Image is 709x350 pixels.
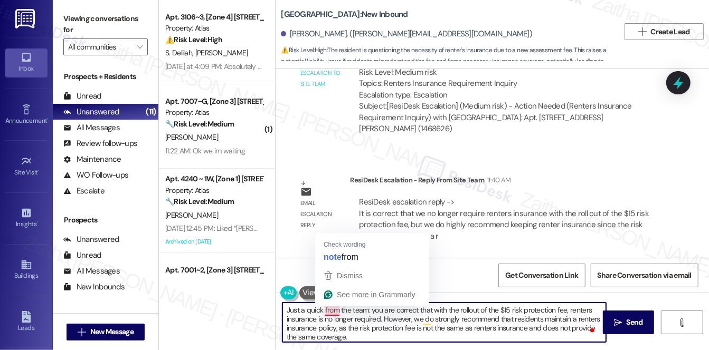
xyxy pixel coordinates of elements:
[359,56,657,101] div: ResiDesk escalation to site team -> Risk Level: Medium risk Topics: Renters Insurance Requirement...
[625,23,704,40] button: Create Lead
[603,310,654,334] button: Send
[165,48,195,57] span: S. Delilah
[281,45,619,79] span: : The resident is questioning the necessity of renter's insurance due to a new assessment fee. Th...
[63,186,105,197] div: Escalate
[63,250,101,261] div: Unread
[498,264,585,287] button: Get Conversation Link
[165,173,263,184] div: Apt. 4240 ~ 1W, [Zone 1] [STREET_ADDRESS][US_STATE]
[15,9,37,28] img: ResiDesk Logo
[5,204,48,232] a: Insights •
[165,185,263,196] div: Property: Atlas
[165,12,263,23] div: Apt. 3106~3, [Zone 4] [STREET_ADDRESS][GEOGRAPHIC_DATA][STREET_ADDRESS][GEOGRAPHIC_DATA]
[63,106,119,118] div: Unanswered
[614,318,622,327] i: 
[300,198,342,231] div: Email escalation reply
[53,71,158,82] div: Prospects + Residents
[678,318,686,327] i: 
[78,328,86,336] i: 
[5,308,48,336] a: Leads
[350,174,666,189] div: ResiDesk Escalation - Reply From Site Team
[165,197,234,206] strong: 🔧 Risk Level: Medium
[63,281,125,293] div: New Inbounds
[5,256,48,284] a: Buildings
[638,27,646,36] i: 
[282,303,606,342] textarea: To enrich screen reader interactions, please activate Accessibility in Grammarly extension settings
[63,11,148,38] label: Viewing conversations for
[63,154,121,165] div: Maintenance
[165,265,263,276] div: Apt. 7001~2, [Zone 3] [STREET_ADDRESS][PERSON_NAME]
[165,107,263,118] div: Property: Atlas
[90,326,134,337] span: New Message
[165,23,263,34] div: Property: Atlas
[63,122,120,133] div: All Messages
[626,317,642,328] span: Send
[5,48,48,77] a: Inbox
[359,101,657,134] div: Subject: [ResiDesk Escalation] (Medium risk) - Action Needed (Renters Insurance Requirement Inqui...
[165,35,222,44] strong: ⚠️ Risk Level: High
[47,115,49,123] span: •
[165,146,245,155] div: 11:22 AM: Ok we im waiting
[63,138,137,149] div: Review follow-ups
[63,234,119,245] div: Unanswered
[195,48,248,57] span: [PERSON_NAME]
[281,46,326,54] strong: ⚠️ Risk Level: High
[281,28,532,40] div: [PERSON_NAME]. ([PERSON_NAME][EMAIL_ADDRESS][DOMAIN_NAME])
[165,96,263,107] div: Apt. 7007~G, [Zone 3] [STREET_ADDRESS][PERSON_NAME]
[164,235,264,248] div: Archived on [DATE]
[38,167,40,174] span: •
[165,210,218,220] span: [PERSON_NAME]
[505,270,578,281] span: Get Conversation Link
[143,104,158,120] div: (11)
[484,174,511,186] div: 11:40 AM
[36,219,38,226] span: •
[68,38,131,55] input: All communities
[165,132,218,142] span: [PERSON_NAME]
[63,91,101,102] div: Unread
[5,152,48,181] a: Site Visit •
[359,197,649,241] div: ResiDesk escalation reply -> It is correct that we no longer require renters insurance with the r...
[300,56,342,90] div: Email escalation to site team
[53,311,158,322] div: Residents
[137,43,143,51] i: 
[165,62,445,71] div: [DATE] at 4:09 PM: Absolutely not. You guys lied. I was told there was no rodents or roaches
[53,215,158,226] div: Prospects
[63,266,120,277] div: All Messages
[281,9,408,20] b: [GEOGRAPHIC_DATA]: New Inbound
[165,119,234,129] strong: 🔧 Risk Level: Medium
[598,270,692,281] span: Share Conversation via email
[63,170,128,181] div: WO Follow-ups
[591,264,698,287] button: Share Conversation via email
[67,324,145,341] button: New Message
[651,26,690,37] span: Create Lead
